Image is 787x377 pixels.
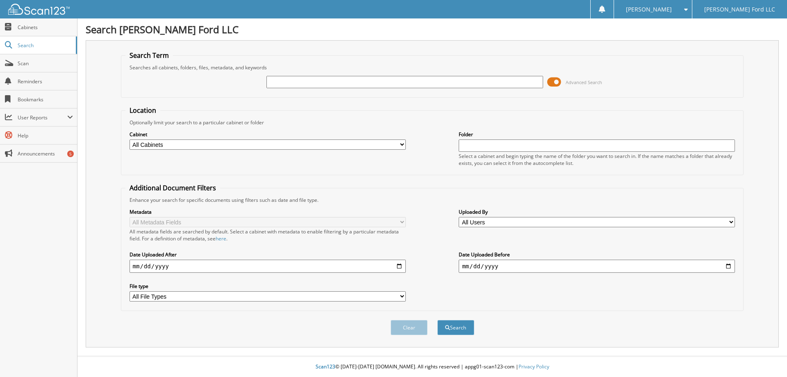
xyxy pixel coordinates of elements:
iframe: Chat Widget [746,338,787,377]
a: here [216,235,226,242]
label: Metadata [130,208,406,215]
div: 5 [67,151,74,157]
h1: Search [PERSON_NAME] Ford LLC [86,23,779,36]
div: Searches all cabinets, folders, files, metadata, and keywords [125,64,739,71]
label: Cabinet [130,131,406,138]
legend: Additional Document Filters [125,183,220,192]
span: Help [18,132,73,139]
div: © [DATE]-[DATE] [DOMAIN_NAME]. All rights reserved | appg01-scan123-com | [77,357,787,377]
div: Optionally limit your search to a particular cabinet or folder [125,119,739,126]
button: Clear [391,320,428,335]
span: User Reports [18,114,67,121]
div: All metadata fields are searched by default. Select a cabinet with metadata to enable filtering b... [130,228,406,242]
input: start [130,260,406,273]
span: Announcements [18,150,73,157]
span: Bookmarks [18,96,73,103]
label: Folder [459,131,735,138]
input: end [459,260,735,273]
legend: Location [125,106,160,115]
img: scan123-logo-white.svg [8,4,70,15]
label: Uploaded By [459,208,735,215]
div: Enhance your search for specific documents using filters such as date and file type. [125,196,739,203]
span: Search [18,42,72,49]
label: Date Uploaded After [130,251,406,258]
span: [PERSON_NAME] [626,7,672,12]
span: Cabinets [18,24,73,31]
legend: Search Term [125,51,173,60]
label: File type [130,283,406,290]
button: Search [437,320,474,335]
label: Date Uploaded Before [459,251,735,258]
span: Reminders [18,78,73,85]
span: Advanced Search [566,79,602,85]
div: Select a cabinet and begin typing the name of the folder you want to search in. If the name match... [459,153,735,167]
a: Privacy Policy [519,363,549,370]
span: [PERSON_NAME] Ford LLC [704,7,775,12]
span: Scan123 [316,363,335,370]
span: Scan [18,60,73,67]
